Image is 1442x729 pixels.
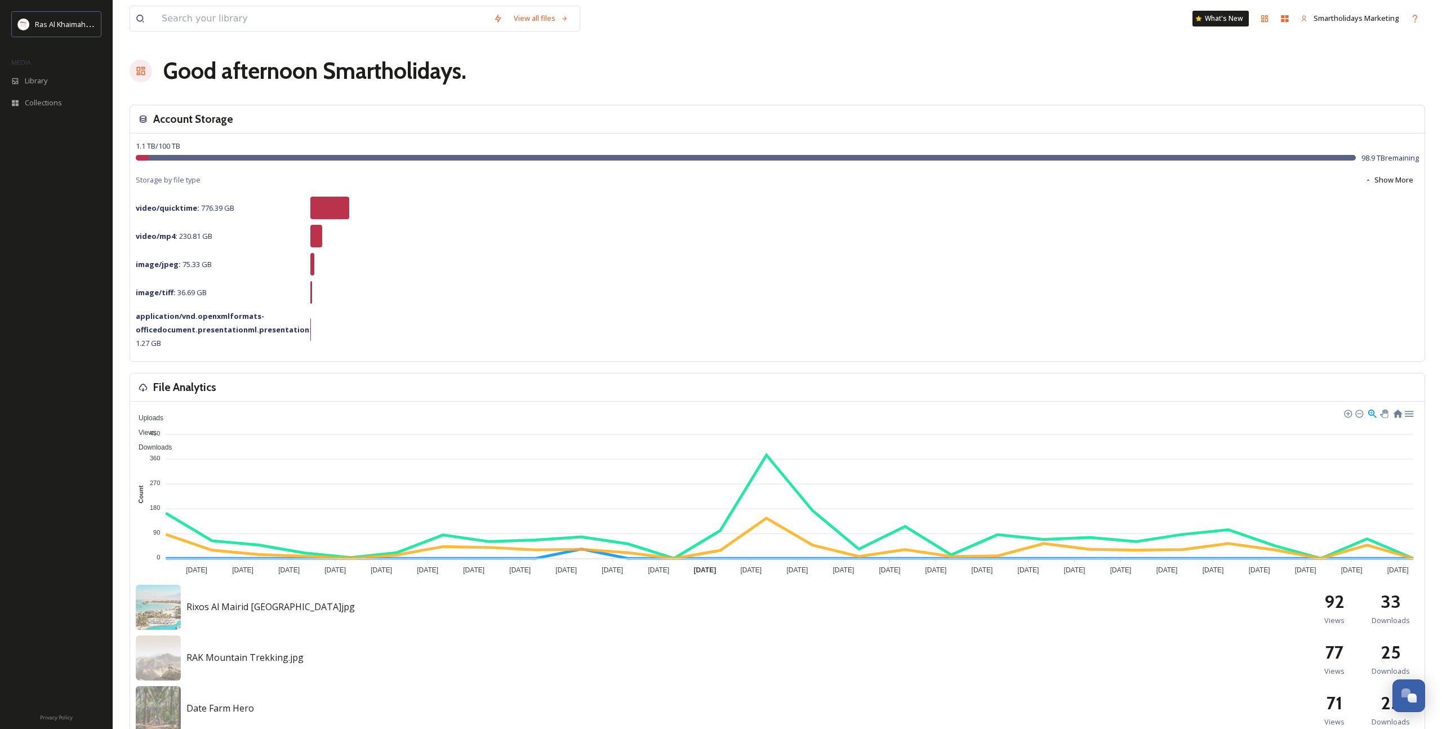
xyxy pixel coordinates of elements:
div: Zoom In [1343,409,1351,417]
span: Smartholidays Marketing [1314,13,1399,23]
span: Library [25,75,47,86]
div: Reset Zoom [1392,408,1402,417]
span: Uploads [130,414,163,422]
tspan: [DATE] [1387,566,1409,574]
h3: File Analytics [153,379,216,395]
tspan: 90 [153,529,160,536]
tspan: [DATE] [1341,566,1363,574]
strong: video/mp4 : [136,231,177,241]
button: Show More [1359,169,1419,191]
tspan: [DATE] [371,566,392,574]
tspan: 450 [150,429,160,436]
tspan: [DATE] [1295,566,1316,574]
tspan: [DATE] [833,566,854,574]
tspan: [DATE] [648,566,669,574]
span: Downloads [1372,666,1410,677]
span: Downloads [1372,615,1410,626]
span: Views [1324,666,1345,677]
h2: 33 [1381,588,1401,615]
tspan: 180 [150,504,160,511]
span: Views [1324,615,1345,626]
tspan: [DATE] [232,566,253,574]
span: 1.27 GB [136,311,311,348]
tspan: [DATE] [278,566,300,574]
tspan: [DATE] [602,566,623,574]
span: Date Farm Hero [186,702,254,714]
h2: 92 [1324,588,1345,615]
span: 98.9 TB remaining [1361,153,1419,163]
h2: 71 [1327,690,1342,717]
div: Zoom Out [1355,409,1363,417]
h2: 25 [1381,639,1401,666]
a: Smartholidays Marketing [1295,7,1405,29]
span: Views [130,429,157,437]
img: 3499d24e-6a18-4492-b40f-d547c41e8e91.jpg [136,635,181,681]
tspan: [DATE] [555,566,577,574]
span: RAK Mountain Trekking.jpg [186,651,304,664]
img: Logo_RAKTDA_RGB-01.png [18,19,29,30]
tspan: [DATE] [1064,566,1085,574]
tspan: [DATE] [1156,566,1178,574]
tspan: [DATE] [972,566,993,574]
a: What's New [1192,11,1249,26]
a: Privacy Policy [40,710,73,723]
tspan: 0 [157,554,160,561]
button: Open Chat [1392,679,1425,712]
tspan: 270 [150,479,160,486]
tspan: [DATE] [740,566,762,574]
span: 36.69 GB [136,287,207,297]
div: Menu [1404,408,1413,417]
tspan: [DATE] [786,566,808,574]
span: 776.39 GB [136,203,234,213]
span: Storage by file type [136,175,201,185]
strong: application/vnd.openxmlformats-officedocument.presentationml.presentation : [136,311,311,335]
tspan: [DATE] [693,566,716,574]
span: Downloads [1372,717,1410,727]
span: 1.1 TB / 100 TB [136,141,180,151]
span: Collections [25,97,62,108]
span: Ras Al Khaimah Tourism Development Authority [35,19,194,29]
span: Privacy Policy [40,714,73,721]
tspan: [DATE] [1203,566,1224,574]
span: 75.33 GB [136,259,212,269]
tspan: 360 [150,455,160,461]
a: View all files [508,7,574,29]
span: Downloads [130,443,172,451]
strong: video/quicktime : [136,203,199,213]
div: Panning [1380,410,1387,416]
tspan: [DATE] [324,566,346,574]
tspan: [DATE] [925,566,947,574]
span: 230.81 GB [136,231,212,241]
h2: 77 [1325,639,1343,666]
tspan: [DATE] [879,566,901,574]
img: 5dc3d4a5-115c-47cb-9592-106444ae7da6.jpg [136,585,181,630]
strong: image/tiff : [136,287,176,297]
span: Views [1324,717,1345,727]
tspan: [DATE] [463,566,484,574]
div: Selection Zoom [1367,408,1377,417]
span: MEDIA [11,58,31,66]
strong: image/jpeg : [136,259,181,269]
tspan: [DATE] [186,566,207,574]
h3: Account Storage [153,111,233,127]
tspan: [DATE] [1249,566,1270,574]
tspan: [DATE] [509,566,531,574]
h2: 25 [1381,690,1401,717]
span: Rixos Al Mairid [GEOGRAPHIC_DATA]jpg [186,601,355,613]
text: Count [138,485,145,503]
tspan: [DATE] [417,566,438,574]
tspan: [DATE] [1110,566,1132,574]
input: Search your library [156,6,488,31]
tspan: [DATE] [1018,566,1039,574]
h1: Good afternoon Smartholidays . [163,54,466,88]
